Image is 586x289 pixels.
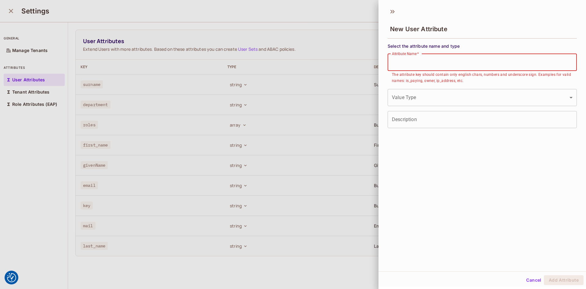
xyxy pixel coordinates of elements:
p: The attribute key should contain only english chars, numbers and underscore sign. Examples for va... [392,72,573,84]
button: Cancel [524,275,544,285]
button: Consent Preferences [7,273,16,282]
img: Revisit consent button [7,273,16,282]
span: Select the attribute name and type [388,43,577,49]
button: Add Attribute [544,275,584,285]
span: New User Attribute [390,25,447,33]
label: Attribute Name [392,51,419,56]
